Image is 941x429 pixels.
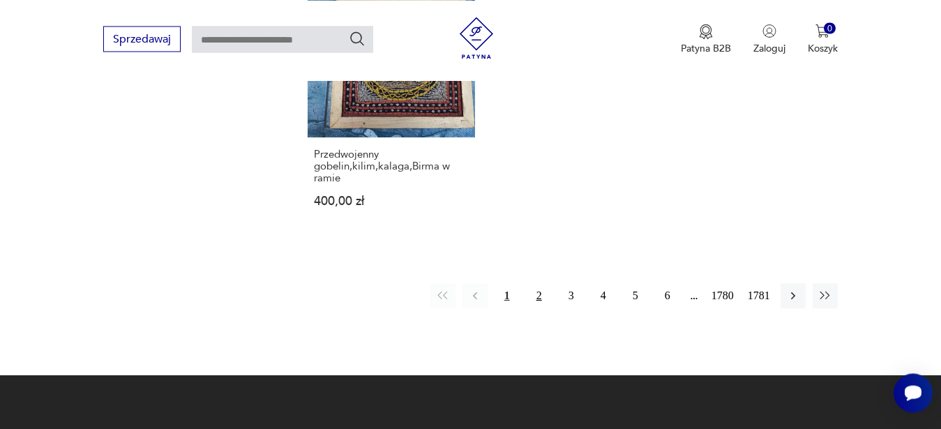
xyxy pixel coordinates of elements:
[681,24,731,54] a: Ikona medaluPatyna B2B
[314,149,469,184] h3: Przedwojenny gobelin,kilim,kalaga,Birma w ramie
[699,24,713,39] img: Ikona medalu
[495,283,520,308] button: 1
[591,283,616,308] button: 4
[349,30,366,47] button: Szukaj
[655,283,680,308] button: 6
[753,41,785,54] p: Zaloguj
[753,24,785,54] button: Zaloguj
[762,24,776,38] img: Ikonka użytkownika
[808,24,838,54] button: 0Koszyk
[103,35,181,45] a: Sprzedawaj
[824,22,836,34] div: 0
[527,283,552,308] button: 2
[708,283,737,308] button: 1780
[623,283,648,308] button: 5
[559,283,584,308] button: 3
[103,26,181,52] button: Sprzedawaj
[894,373,933,412] iframe: Smartsupp widget button
[681,24,731,54] button: Patyna B2B
[314,195,469,207] p: 400,00 zł
[744,283,774,308] button: 1781
[681,41,731,54] p: Patyna B2B
[456,17,497,59] img: Patyna - sklep z meblami i dekoracjami vintage
[815,24,829,38] img: Ikona koszyka
[808,41,838,54] p: Koszyk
